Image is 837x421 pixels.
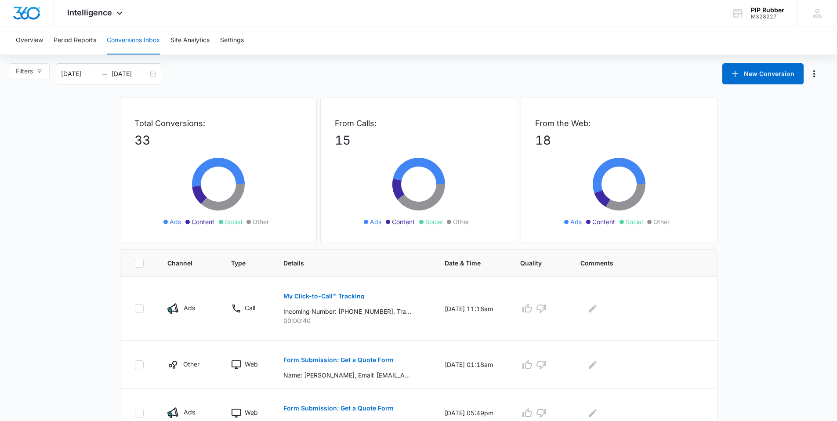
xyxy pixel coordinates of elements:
[283,357,394,363] p: Form Submission: Get a Quote Form
[626,217,643,226] span: Social
[445,258,486,268] span: Date & Time
[16,66,33,76] span: Filters
[535,131,703,149] p: 18
[170,26,210,54] button: Site Analytics
[134,131,302,149] p: 33
[245,408,258,417] p: Web
[245,359,258,369] p: Web
[535,117,703,129] p: From the Web:
[101,70,108,77] span: to
[231,258,250,268] span: Type
[392,217,415,226] span: Content
[751,14,784,20] div: account id
[283,286,365,307] button: My Click-to-Call™ Tracking
[9,63,50,79] button: Filters
[107,26,160,54] button: Conversions Inbox
[335,131,503,149] p: 15
[434,277,510,341] td: [DATE] 11:16am
[586,301,600,316] button: Edit Comments
[253,217,269,226] span: Other
[283,349,394,370] button: Form Submission: Get a Quote Form
[335,117,503,129] p: From Calls:
[134,117,302,129] p: Total Conversions:
[170,217,181,226] span: Ads
[183,359,199,369] p: Other
[67,8,112,17] span: Intelligence
[283,307,411,316] p: Incoming Number: [PHONE_NUMBER], Tracking Number: [PHONE_NUMBER], Ring To: [PHONE_NUMBER], Caller...
[167,258,197,268] span: Channel
[283,405,394,411] p: Form Submission: Get a Quote Form
[283,398,394,419] button: Form Submission: Get a Quote Form
[283,293,365,299] p: My Click-to-Call™ Tracking
[61,69,98,79] input: Start date
[586,406,600,420] button: Edit Comments
[580,258,690,268] span: Comments
[184,303,195,312] p: Ads
[434,341,510,389] td: [DATE] 01:18am
[586,358,600,372] button: Edit Comments
[184,407,195,417] p: Ads
[225,217,242,226] span: Social
[722,63,804,84] button: New Conversion
[520,258,546,268] span: Quality
[245,303,255,312] p: Call
[453,217,469,226] span: Other
[653,217,670,226] span: Other
[54,26,96,54] button: Period Reports
[370,217,381,226] span: Ads
[192,217,214,226] span: Content
[751,7,784,14] div: account name
[101,70,108,77] span: swap-right
[283,258,411,268] span: Details
[807,67,821,81] button: Manage Numbers
[570,217,582,226] span: Ads
[220,26,244,54] button: Settings
[16,26,43,54] button: Overview
[283,316,424,325] p: 00:00:40
[592,217,615,226] span: Content
[112,69,148,79] input: End date
[425,217,442,226] span: Social
[283,370,411,380] p: Name: [PERSON_NAME], Email: [EMAIL_ADDRESS][DOMAIN_NAME], Phone: [PHONE_NUMBER], Which products a...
